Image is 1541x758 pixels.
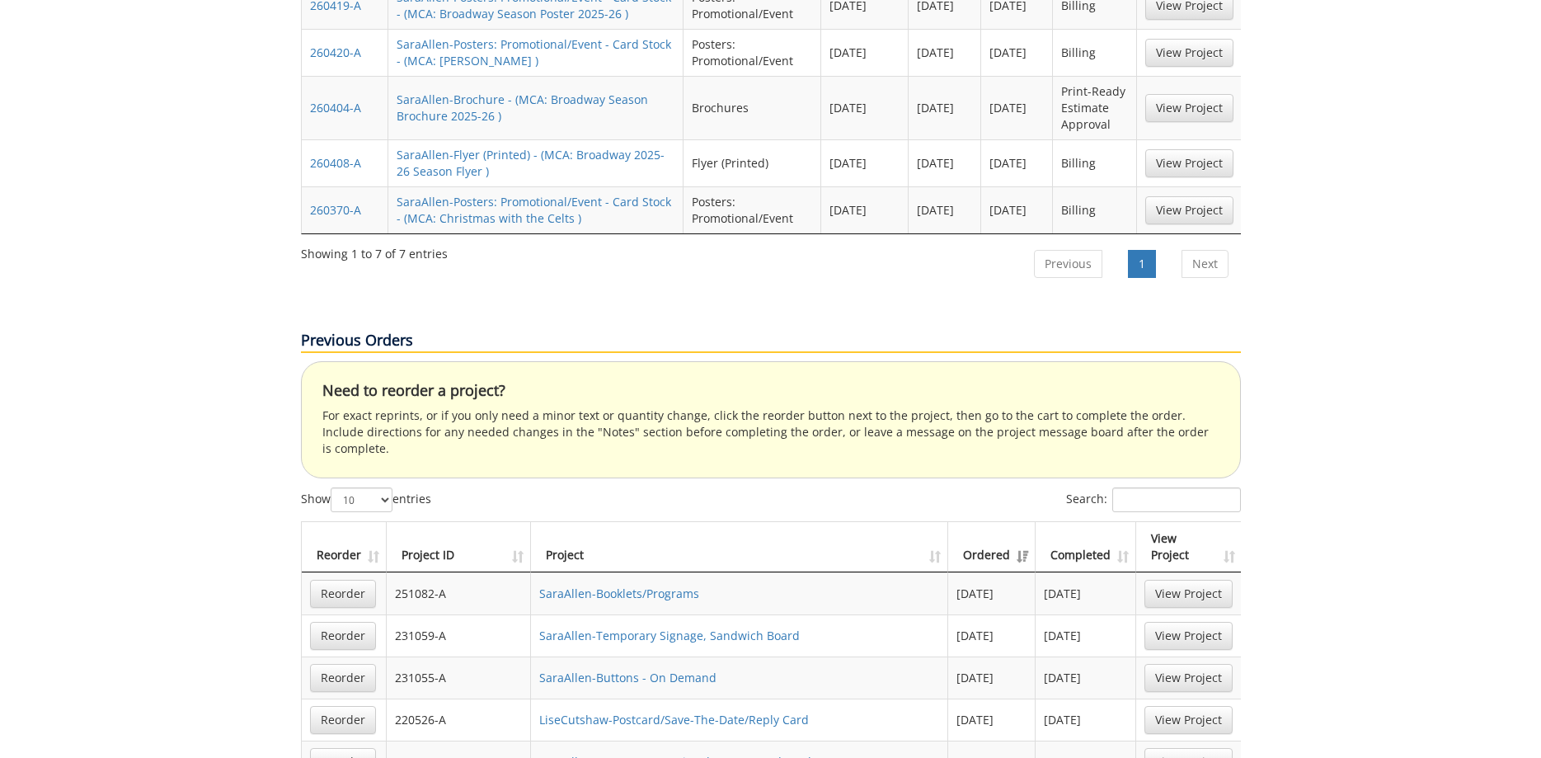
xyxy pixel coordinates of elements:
[310,706,376,734] a: Reorder
[1145,94,1233,122] a: View Project
[821,186,909,233] td: [DATE]
[1144,664,1233,692] a: View Project
[1066,487,1241,512] label: Search:
[684,76,821,139] td: Brochures
[1112,487,1241,512] input: Search:
[948,699,1036,741] td: [DATE]
[1136,522,1241,572] th: View Project: activate to sort column ascending
[684,186,821,233] td: Posters: Promotional/Event
[331,487,392,512] select: Showentries
[310,580,376,608] a: Reorder
[387,522,532,572] th: Project ID: activate to sort column ascending
[531,522,948,572] th: Project: activate to sort column ascending
[1036,522,1136,572] th: Completed: activate to sort column ascending
[397,36,671,68] a: SaraAllen-Posters: Promotional/Event - Card Stock - (MCA: [PERSON_NAME] )
[1145,149,1233,177] a: View Project
[397,147,665,179] a: SaraAllen-Flyer (Printed) - (MCA: Broadway 2025-26 Season Flyer )
[684,139,821,186] td: Flyer (Printed)
[1053,29,1136,76] td: Billing
[1036,572,1136,614] td: [DATE]
[948,657,1036,699] td: [DATE]
[310,155,361,171] a: 260408-A
[539,628,800,643] a: SaraAllen-Temporary Signage, Sandwich Board
[302,522,387,572] th: Reorder: activate to sort column ascending
[1036,614,1136,657] td: [DATE]
[1053,186,1136,233] td: Billing
[397,92,648,124] a: SaraAllen-Brochure - (MCA: Broadway Season Brochure 2025-26 )
[387,657,532,699] td: 231055-A
[1053,76,1136,139] td: Print-Ready Estimate Approval
[1036,699,1136,741] td: [DATE]
[1145,39,1233,67] a: View Project
[981,139,1054,186] td: [DATE]
[1144,622,1233,650] a: View Project
[1053,139,1136,186] td: Billing
[1036,657,1136,699] td: [DATE]
[322,407,1219,457] p: For exact reprints, or if you only need a minor text or quantity change, click the reorder button...
[909,186,981,233] td: [DATE]
[322,383,1219,399] h4: Need to reorder a project?
[909,139,981,186] td: [DATE]
[909,76,981,139] td: [DATE]
[981,76,1054,139] td: [DATE]
[310,664,376,692] a: Reorder
[387,614,532,657] td: 231059-A
[539,586,699,601] a: SaraAllen-Booklets/Programs
[397,194,671,226] a: SaraAllen-Posters: Promotional/Event - Card Stock - (MCA: Christmas with the Celts )
[1144,580,1233,608] a: View Project
[821,76,909,139] td: [DATE]
[539,670,716,685] a: SaraAllen-Buttons - On Demand
[1145,196,1233,224] a: View Project
[948,572,1036,614] td: [DATE]
[948,522,1036,572] th: Ordered: activate to sort column ascending
[301,487,431,512] label: Show entries
[301,330,1241,353] p: Previous Orders
[387,572,532,614] td: 251082-A
[948,614,1036,657] td: [DATE]
[1128,250,1156,278] a: 1
[1034,250,1102,278] a: Previous
[821,139,909,186] td: [DATE]
[981,186,1054,233] td: [DATE]
[909,29,981,76] td: [DATE]
[1144,706,1233,734] a: View Project
[387,699,532,741] td: 220526-A
[539,712,809,727] a: LiseCutshaw-Postcard/Save-The-Date/Reply Card
[301,239,448,262] div: Showing 1 to 7 of 7 entries
[310,622,376,650] a: Reorder
[1182,250,1229,278] a: Next
[981,29,1054,76] td: [DATE]
[310,100,361,115] a: 260404-A
[310,202,361,218] a: 260370-A
[684,29,821,76] td: Posters: Promotional/Event
[310,45,361,60] a: 260420-A
[821,29,909,76] td: [DATE]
